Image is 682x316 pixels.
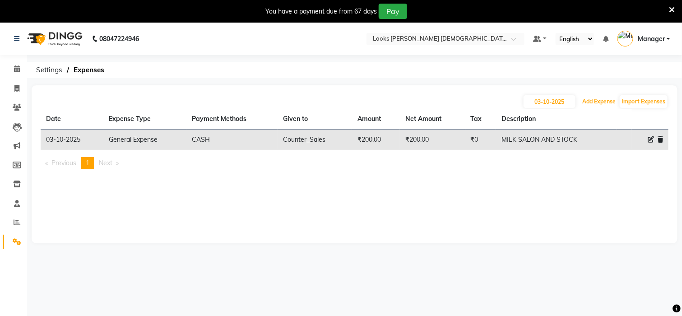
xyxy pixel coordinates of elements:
th: Expense Type [103,109,186,130]
td: MILK SALON AND STOCK [496,130,617,150]
td: 03-10-2025 [41,130,103,150]
td: ₹200.00 [352,130,400,150]
td: General Expense [103,130,186,150]
td: Counter_Sales [278,130,352,150]
b: 08047224946 [99,26,139,51]
input: PLACEHOLDER.DATE [524,95,575,108]
span: Manager [638,34,665,44]
img: Manager [617,31,633,46]
span: 1 [86,159,89,167]
nav: Pagination [41,157,668,169]
th: Description [496,109,617,130]
span: Expenses [69,62,109,78]
th: Tax [465,109,496,130]
img: logo [23,26,85,51]
div: You have a payment due from 67 days [265,7,377,16]
span: Next [99,159,112,167]
button: Pay [379,4,407,19]
td: ₹0 [465,130,496,150]
button: Import Expenses [620,95,668,108]
span: Settings [32,62,67,78]
button: Add Expense [580,95,618,108]
th: Amount [352,109,400,130]
td: ₹200.00 [400,130,465,150]
span: Previous [51,159,76,167]
th: Net Amount [400,109,465,130]
td: CASH [186,130,278,150]
th: Date [41,109,103,130]
th: Given to [278,109,352,130]
th: Payment Methods [186,109,278,130]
